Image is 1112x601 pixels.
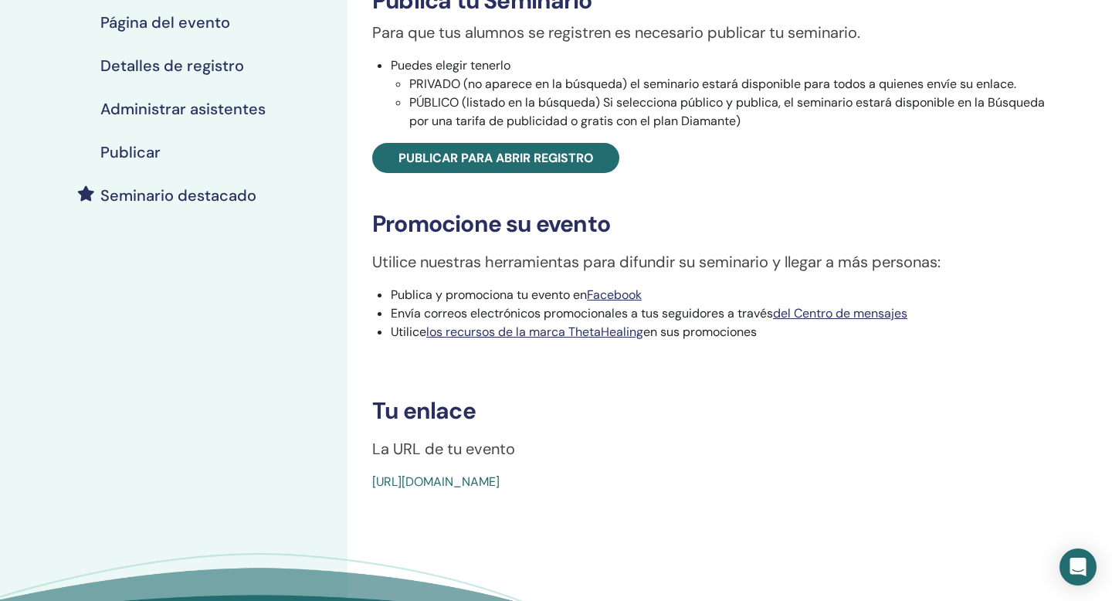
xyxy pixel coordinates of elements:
div: Abrir Intercom Messenger [1059,548,1097,586]
font: La URL de tu evento [372,439,515,459]
font: PÚBLICO (listado en la búsqueda) Si selecciona público y publica, el seminario estará disponible ... [409,94,1045,129]
font: Publicar para abrir registro [398,150,594,166]
font: Facebook [587,287,642,303]
a: los recursos de la marca ThetaHealing [426,324,643,340]
font: Tu enlace [372,396,476,426]
font: Utilice [391,324,426,340]
font: Página del evento [100,12,230,32]
font: Envía correos electrónicos promocionales a tus seguidores a través [391,305,773,321]
font: Utilice nuestras herramientas para difundir su seminario y llegar a más personas: [372,252,941,272]
a: [URL][DOMAIN_NAME] [372,474,500,490]
font: Publica y promociona tu evento en [391,287,587,303]
font: en sus promociones [643,324,757,340]
font: Para que tus alumnos se registren es necesario publicar tu seminario. [372,22,860,42]
font: PRIVADO (no aparece en la búsqueda) el seminario estará disponible para todos a quienes envíe su ... [409,76,1016,92]
font: Administrar asistentes [100,99,266,119]
font: Puedes elegir tenerlo [391,57,510,73]
font: Detalles de registro [100,56,244,76]
a: del Centro de mensajes [773,305,907,321]
font: Promocione su evento [372,209,610,239]
font: Seminario destacado [100,185,256,205]
font: Publicar [100,142,161,162]
a: Publicar para abrir registro [372,143,619,173]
